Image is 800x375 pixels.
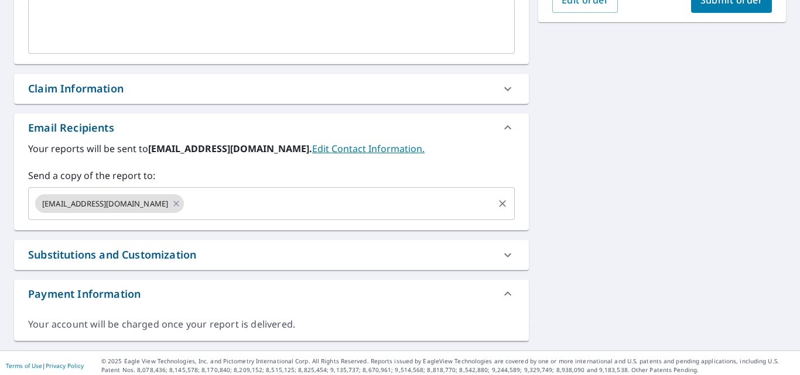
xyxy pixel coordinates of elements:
label: Your reports will be sent to [28,142,515,156]
label: Send a copy of the report to: [28,168,515,183]
div: Claim Information [14,74,529,104]
div: Email Recipients [28,120,114,136]
b: [EMAIL_ADDRESS][DOMAIN_NAME]. [148,142,312,155]
span: [EMAIL_ADDRESS][DOMAIN_NAME] [35,198,175,209]
div: [EMAIL_ADDRESS][DOMAIN_NAME] [35,194,184,213]
a: EditContactInfo [312,142,425,155]
div: Claim Information [28,81,124,97]
div: Substitutions and Customization [28,247,196,263]
button: Clear [494,195,511,212]
p: | [6,362,84,369]
div: Your account will be charged once your report is delivered. [28,318,515,331]
a: Privacy Policy [46,362,84,370]
div: Email Recipients [14,113,529,142]
a: Terms of Use [6,362,42,370]
div: Payment Information [28,286,141,302]
div: Substitutions and Customization [14,240,529,270]
p: © 2025 Eagle View Technologies, Inc. and Pictometry International Corp. All Rights Reserved. Repo... [101,357,794,374]
div: Payment Information [14,280,529,308]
